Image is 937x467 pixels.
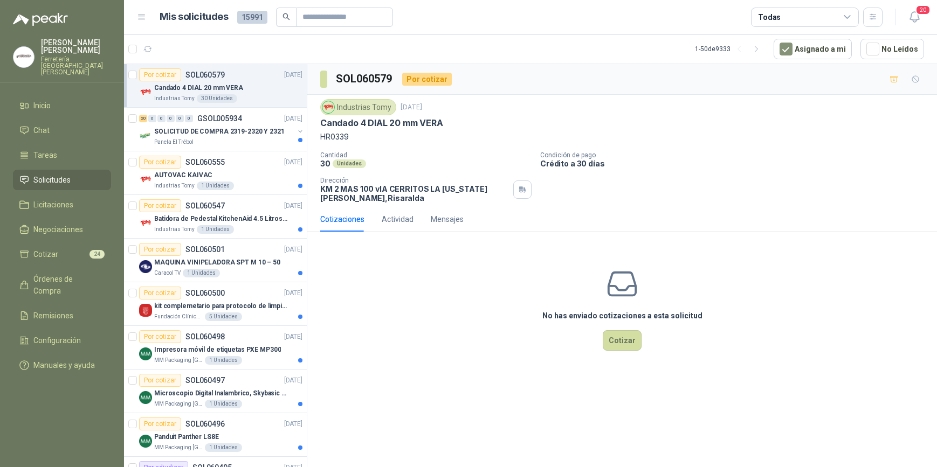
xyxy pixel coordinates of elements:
button: Asignado a mi [774,39,852,59]
p: 30 [320,159,330,168]
div: 20 [139,115,147,122]
p: Ferretería [GEOGRAPHIC_DATA][PERSON_NAME] [41,56,111,75]
p: Condición de pago [540,151,933,159]
div: 0 [167,115,175,122]
p: MAQUINA VINIPELADORA SPT M 10 – 50 [154,257,280,268]
p: KM 2 MAS 100 vIA CERRITOS LA [US_STATE] [PERSON_NAME] , Risaralda [320,184,509,203]
p: Batidora de Pedestal KitchenAid 4.5 Litros Delux Plateado [154,214,288,224]
div: 1 Unidades [205,443,242,452]
img: Company Logo [139,129,152,142]
p: SOL060500 [185,289,225,297]
p: SOLICITUD DE COMPRA 2319-2320 Y 2321 [154,127,285,137]
img: Company Logo [139,304,152,317]
a: Inicio [13,95,111,116]
a: Configuración [13,330,111,351]
span: Manuales y ayuda [33,359,95,371]
p: Panduit Panther LS8E [154,432,219,442]
div: 1 Unidades [205,400,242,408]
div: Mensajes [431,213,464,225]
p: Panela El Trébol [154,138,194,147]
button: Cotizar [603,330,642,351]
p: SOL060497 [185,377,225,384]
div: 0 [148,115,156,122]
p: SOL060547 [185,202,225,210]
p: HR0339 [320,131,924,143]
a: Tareas [13,145,111,165]
span: Licitaciones [33,199,73,211]
div: Por cotizar [139,243,181,256]
img: Company Logo [139,217,152,229]
span: 15991 [237,11,267,24]
p: Industrias Tomy [154,182,195,190]
img: Company Logo [322,101,334,113]
p: Impresora móvil de etiquetas PXE MP300 [154,345,281,355]
p: [DATE] [284,70,302,80]
a: Por cotizarSOL060547[DATE] Company LogoBatidora de Pedestal KitchenAid 4.5 Litros Delux PlateadoI... [124,195,307,239]
p: Industrias Tomy [154,225,195,234]
span: Cotizar [33,248,58,260]
p: Fundación Clínica Shaio [154,312,203,321]
h1: Mis solicitudes [160,9,229,25]
div: Por cotizar [139,68,181,81]
p: [DATE] [284,332,302,342]
div: 1 Unidades [197,225,234,234]
div: Cotizaciones [320,213,364,225]
a: Por cotizarSOL060497[DATE] Company LogoMicroscopio Digital Inalambrico, Skybasic 50x-1000x, Ampli... [124,370,307,413]
a: Remisiones [13,305,111,326]
div: Por cotizar [402,73,452,86]
p: MM Packaging [GEOGRAPHIC_DATA] [154,356,203,365]
p: [DATE] [284,245,302,255]
p: [PERSON_NAME] [PERSON_NAME] [41,39,111,54]
a: 20 0 0 0 0 0 GSOL005934[DATE] Company LogoSOLICITUD DE COMPRA 2319-2320 Y 2321Panela El Trébol [139,112,305,147]
a: Órdenes de Compra [13,269,111,301]
p: [DATE] [284,419,302,429]
div: 5 Unidades [205,312,242,321]
p: Microscopio Digital Inalambrico, Skybasic 50x-1000x, Ampliac [154,388,288,399]
span: 20 [915,5,931,15]
button: 20 [905,8,924,27]
div: Por cotizar [139,156,181,169]
p: AUTOVAC KAIVAC [154,170,212,180]
p: kit complemetario para protocolo de limpieza [154,301,288,311]
a: Por cotizarSOL060501[DATE] Company LogoMAQUINA VINIPELADORA SPT M 10 – 50Caracol TV1 Unidades [124,239,307,282]
a: Cotizar24 [13,244,111,264]
a: Por cotizarSOL060496[DATE] Company LogoPanduit Panther LS8EMM Packaging [GEOGRAPHIC_DATA]1 Unidades [124,413,307,457]
div: 30 Unidades [197,94,237,103]
span: Solicitudes [33,174,71,186]
a: Licitaciones [13,194,111,215]
span: Tareas [33,149,57,161]
div: Por cotizar [139,417,181,430]
p: SOL060579 [185,71,225,79]
img: Company Logo [139,173,152,186]
button: No Leídos [860,39,924,59]
p: MM Packaging [GEOGRAPHIC_DATA] [154,400,203,408]
p: Crédito a 30 días [540,159,933,168]
span: 24 [89,250,105,259]
a: Manuales y ayuda [13,355,111,375]
p: Cantidad [320,151,532,159]
div: 0 [176,115,184,122]
img: Company Logo [13,47,34,67]
p: [DATE] [401,102,422,113]
img: Company Logo [139,435,152,448]
p: Candado 4 DIAL 20 mm VERA [154,83,243,93]
p: SOL060501 [185,246,225,253]
div: Por cotizar [139,330,181,343]
a: Negociaciones [13,219,111,240]
img: Company Logo [139,260,152,273]
img: Logo peakr [13,13,68,26]
div: Industrias Tomy [320,99,396,115]
p: [DATE] [284,114,302,124]
a: Por cotizarSOL060579[DATE] Company LogoCandado 4 DIAL 20 mm VERAIndustrias Tomy30 Unidades [124,64,307,108]
a: Por cotizarSOL060498[DATE] Company LogoImpresora móvil de etiquetas PXE MP300MM Packaging [GEOGRA... [124,326,307,370]
div: 1 Unidades [183,269,220,277]
div: Por cotizar [139,199,181,212]
div: Por cotizar [139,374,181,387]
img: Company Logo [139,86,152,99]
div: 0 [185,115,193,122]
a: Por cotizarSOL060555[DATE] Company LogoAUTOVAC KAIVACIndustrias Tomy1 Unidades [124,151,307,195]
span: Inicio [33,100,51,111]
h3: No has enviado cotizaciones a esta solicitud [542,310,702,322]
span: Configuración [33,334,81,346]
span: Remisiones [33,310,73,322]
